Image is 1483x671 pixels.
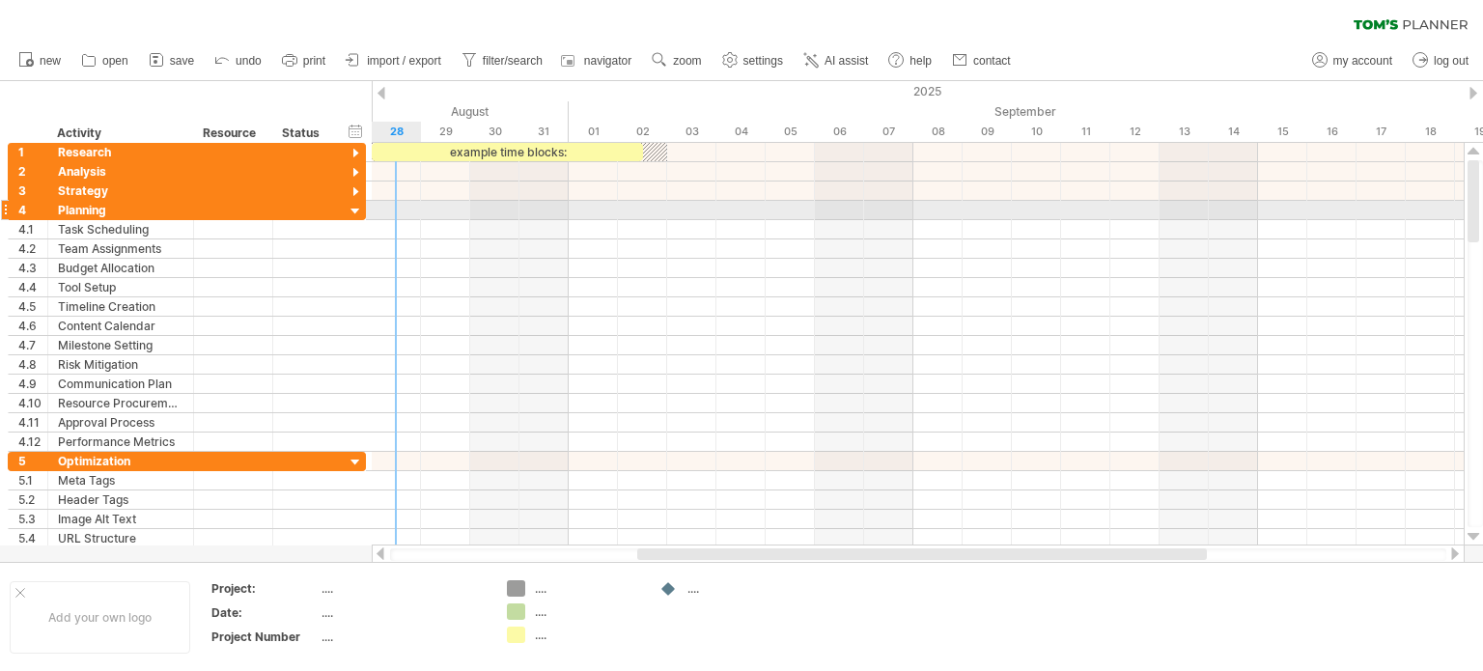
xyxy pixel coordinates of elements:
a: undo [210,48,267,73]
div: 5.3 [18,510,47,528]
span: zoom [673,54,701,68]
a: my account [1307,48,1398,73]
div: Tuesday, 2 September 2025 [618,122,667,142]
a: zoom [647,48,707,73]
div: 4.10 [18,394,47,412]
div: Risk Mitigation [58,355,183,374]
div: 4.9 [18,375,47,393]
div: Team Assignments [58,239,183,258]
span: print [303,54,325,68]
a: navigator [558,48,637,73]
span: import / export [367,54,441,68]
div: 4.8 [18,355,47,374]
span: new [40,54,61,68]
div: Milestone Setting [58,336,183,354]
a: open [76,48,134,73]
div: Thursday, 11 September 2025 [1061,122,1110,142]
div: .... [322,580,484,597]
div: example time blocks: [372,143,643,161]
div: Monday, 15 September 2025 [1258,122,1307,142]
div: Meta Tags [58,471,183,489]
a: new [14,48,67,73]
span: AI assist [825,54,868,68]
div: .... [322,604,484,621]
div: Sunday, 31 August 2025 [519,122,569,142]
div: Tuesday, 16 September 2025 [1307,122,1357,142]
div: Thursday, 18 September 2025 [1406,122,1455,142]
div: .... [535,603,640,620]
div: 4.6 [18,317,47,335]
div: Friday, 12 September 2025 [1110,122,1160,142]
div: 5.1 [18,471,47,489]
div: Image Alt Text [58,510,183,528]
div: Saturday, 13 September 2025 [1160,122,1209,142]
div: Performance Metrics [58,433,183,451]
div: Wednesday, 3 September 2025 [667,122,716,142]
a: AI assist [798,48,874,73]
a: print [277,48,331,73]
div: Saturday, 6 September 2025 [815,122,864,142]
div: Budget Allocation [58,259,183,277]
div: 4.5 [18,297,47,316]
div: Add your own logo [10,581,190,654]
div: Project: [211,580,318,597]
div: Resource Procurement [58,394,183,412]
div: Timeline Creation [58,297,183,316]
div: 3 [18,182,47,200]
a: contact [947,48,1017,73]
div: Sunday, 7 September 2025 [864,122,913,142]
div: 4.7 [18,336,47,354]
div: Wednesday, 10 September 2025 [1012,122,1061,142]
span: filter/search [483,54,543,68]
div: 4.12 [18,433,47,451]
div: 5.2 [18,490,47,509]
a: import / export [341,48,447,73]
div: Planning [58,201,183,219]
span: log out [1434,54,1469,68]
div: Thursday, 28 August 2025 [372,122,421,142]
div: URL Structure [58,529,183,547]
a: settings [717,48,789,73]
div: Analysis [58,162,183,181]
div: 5 [18,452,47,470]
div: 5.4 [18,529,47,547]
span: undo [236,54,262,68]
div: 2 [18,162,47,181]
a: save [144,48,200,73]
div: 4.4 [18,278,47,296]
div: Approval Process [58,413,183,432]
div: 4.2 [18,239,47,258]
div: Strategy [58,182,183,200]
a: help [883,48,937,73]
div: Monday, 1 September 2025 [569,122,618,142]
div: Resource [203,124,262,143]
div: Tuesday, 9 September 2025 [963,122,1012,142]
div: Status [282,124,324,143]
div: Research [58,143,183,161]
div: Friday, 29 August 2025 [421,122,470,142]
span: navigator [584,54,631,68]
div: Thursday, 4 September 2025 [716,122,766,142]
div: Tool Setup [58,278,183,296]
div: Wednesday, 17 September 2025 [1357,122,1406,142]
div: Sunday, 14 September 2025 [1209,122,1258,142]
div: .... [535,627,640,643]
div: Optimization [58,452,183,470]
div: .... [687,580,793,597]
div: Date: [211,604,318,621]
div: Activity [57,124,182,143]
div: 4.1 [18,220,47,238]
div: Header Tags [58,490,183,509]
div: Saturday, 30 August 2025 [470,122,519,142]
div: 4.11 [18,413,47,432]
div: .... [535,580,640,597]
div: 4.3 [18,259,47,277]
div: Task Scheduling [58,220,183,238]
div: Communication Plan [58,375,183,393]
div: Friday, 5 September 2025 [766,122,815,142]
div: 4 [18,201,47,219]
span: my account [1333,54,1392,68]
span: save [170,54,194,68]
a: filter/search [457,48,548,73]
div: Content Calendar [58,317,183,335]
